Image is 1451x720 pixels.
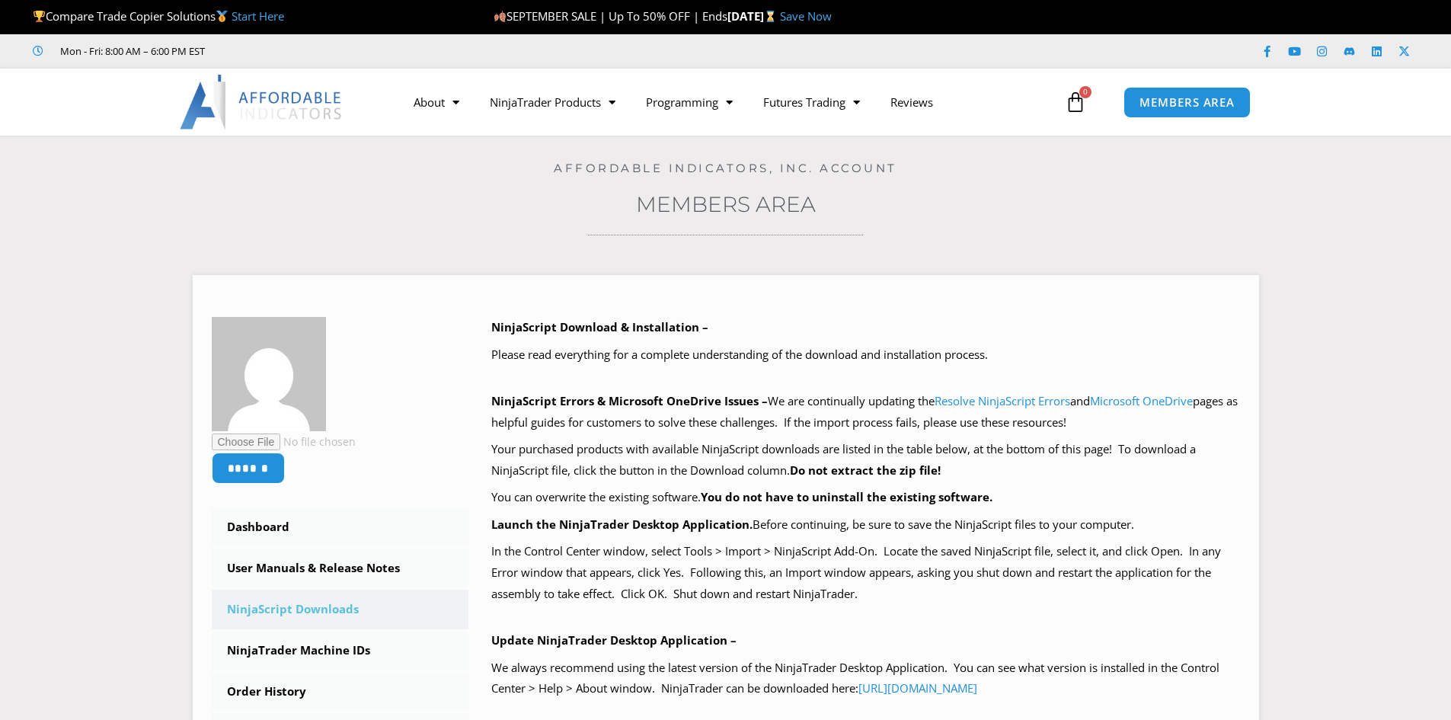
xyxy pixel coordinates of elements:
span: 0 [1079,86,1091,98]
p: Your purchased products with available NinjaScript downloads are listed in the table below, at th... [491,439,1240,482]
a: Resolve NinjaScript Errors [935,393,1070,408]
nav: Menu [398,85,1061,120]
a: Affordable Indicators, Inc. Account [554,161,897,175]
a: Programming [631,85,748,120]
strong: [DATE] [727,8,780,24]
img: ⌛ [765,11,776,22]
a: Order History [212,672,469,712]
img: 🍂 [494,11,506,22]
a: [URL][DOMAIN_NAME] [858,680,977,696]
span: SEPTEMBER SALE | Up To 50% OFF | Ends [494,8,727,24]
img: LogoAI | Affordable Indicators – NinjaTrader [180,75,344,130]
p: Before continuing, be sure to save the NinjaScript files to your computer. [491,514,1240,536]
b: Update NinjaTrader Desktop Application – [491,632,737,648]
span: MEMBERS AREA [1139,97,1235,108]
span: Mon - Fri: 8:00 AM – 6:00 PM EST [56,42,205,60]
b: You do not have to uninstall the existing software. [701,489,992,504]
img: 🏆 [34,11,45,22]
b: Do not extract the zip file! [790,462,941,478]
b: NinjaScript Download & Installation – [491,319,708,334]
a: About [398,85,475,120]
a: User Manuals & Release Notes [212,549,469,588]
iframe: Customer reviews powered by Trustpilot [226,43,455,59]
a: Members Area [636,191,816,217]
a: Microsoft OneDrive [1090,393,1193,408]
a: Futures Trading [748,85,875,120]
a: 0 [1042,80,1109,124]
b: Launch the NinjaTrader Desktop Application. [491,517,753,532]
span: Compare Trade Copier Solutions [33,8,284,24]
img: 🥇 [216,11,228,22]
b: NinjaScript Errors & Microsoft OneDrive Issues – [491,393,768,408]
a: MEMBERS AREA [1123,87,1251,118]
a: Reviews [875,85,948,120]
a: NinjaTrader Products [475,85,631,120]
p: You can overwrite the existing software. [491,487,1240,508]
a: NinjaTrader Machine IDs [212,631,469,670]
p: We are continually updating the and pages as helpful guides for customers to solve these challeng... [491,391,1240,434]
p: Please read everything for a complete understanding of the download and installation process. [491,344,1240,366]
a: Start Here [232,8,284,24]
a: Dashboard [212,507,469,547]
a: Save Now [780,8,832,24]
img: 3aa8fd6c1760d2c5a131f6fd511fd441f9834fa3dedee274d5db202c940ce5f8 [212,317,326,431]
p: In the Control Center window, select Tools > Import > NinjaScript Add-On. Locate the saved NinjaS... [491,541,1240,605]
p: We always recommend using the latest version of the NinjaTrader Desktop Application. You can see ... [491,658,1240,700]
a: NinjaScript Downloads [212,590,469,629]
